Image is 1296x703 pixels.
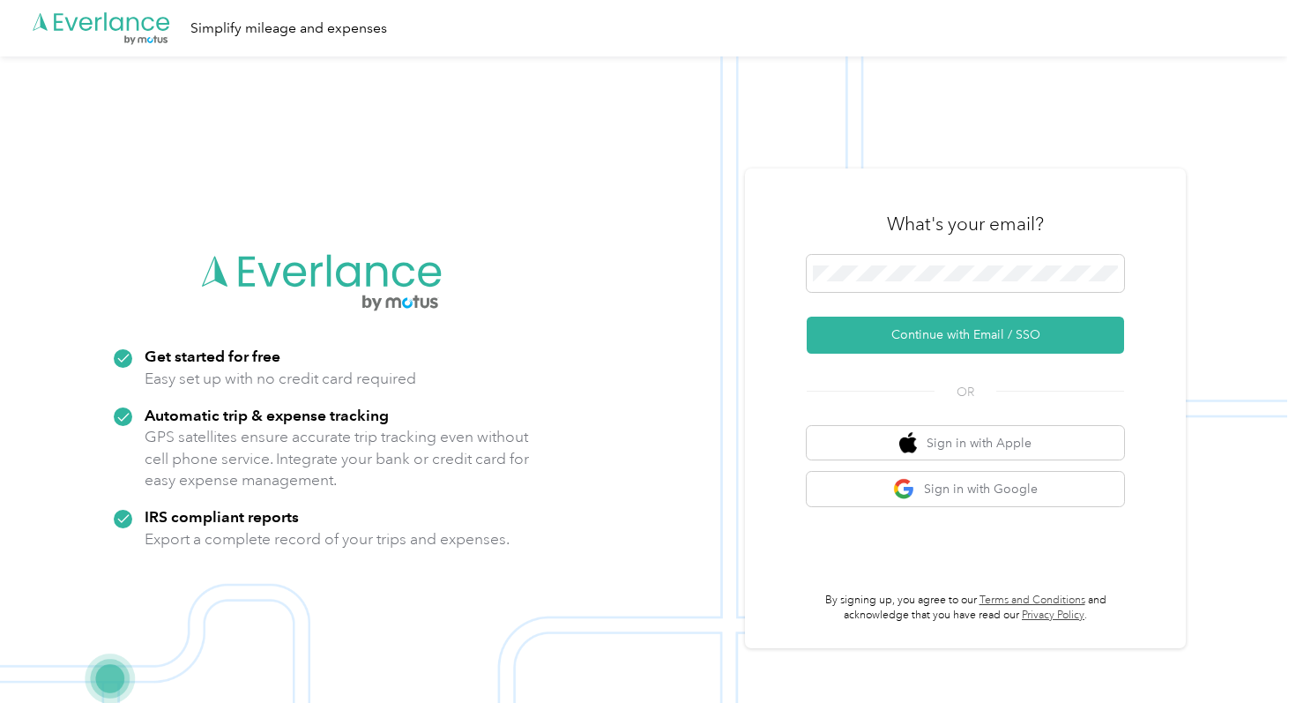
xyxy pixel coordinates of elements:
[807,317,1124,354] button: Continue with Email / SSO
[807,426,1124,460] button: apple logoSign in with Apple
[1022,609,1084,622] a: Privacy Policy
[145,507,299,526] strong: IRS compliant reports
[887,212,1044,236] h3: What's your email?
[145,426,530,491] p: GPS satellites ensure accurate trip tracking even without cell phone service. Integrate your bank...
[893,478,915,500] img: google logo
[979,594,1085,607] a: Terms and Conditions
[145,406,389,424] strong: Automatic trip & expense tracking
[145,368,416,390] p: Easy set up with no credit card required
[899,432,917,454] img: apple logo
[807,593,1124,624] p: By signing up, you agree to our and acknowledge that you have read our .
[190,18,387,40] div: Simplify mileage and expenses
[145,528,510,550] p: Export a complete record of your trips and expenses.
[935,383,996,401] span: OR
[145,347,280,365] strong: Get started for free
[1197,604,1296,703] iframe: Everlance-gr Chat Button Frame
[807,472,1124,506] button: google logoSign in with Google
